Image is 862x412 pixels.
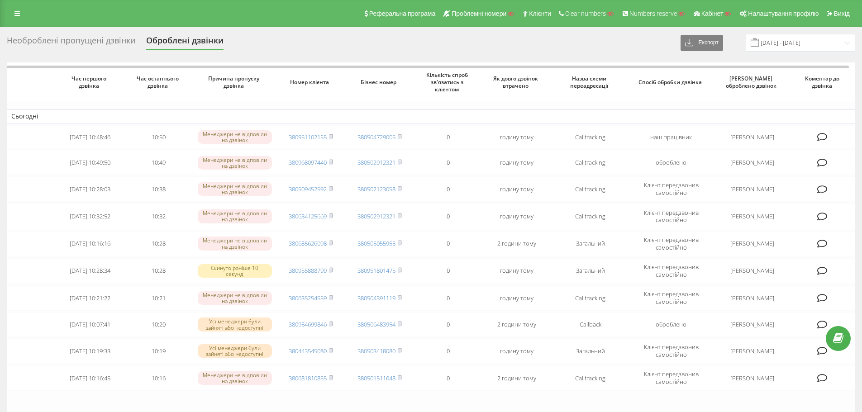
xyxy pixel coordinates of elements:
span: Назва схеми переадресації [559,75,622,89]
a: 380504729005 [357,133,395,141]
span: оброблено [656,320,686,328]
span: Час останнього дзвінка [132,75,186,89]
a: 380951801475 [357,266,395,275]
span: оброблено [656,158,686,166]
td: Клієнт передзвонив самостійно [629,176,713,202]
td: [DATE] 10:49:50 [56,151,124,175]
td: годину тому [482,176,551,202]
a: 380685626098 [289,239,327,247]
td: 10:16 [124,365,193,391]
td: Calltracking [551,285,629,311]
td: [DATE] 10:28:34 [56,258,124,284]
td: Загальний [551,338,629,364]
td: годину тому [482,285,551,311]
td: [DATE] 10:07:41 [56,313,124,336]
td: Клієнт передзвонив самостійно [629,231,713,256]
a: 380509452592 [289,185,327,193]
div: Менеджери не відповіли на дзвінок [198,371,272,385]
td: 0 [414,365,482,391]
span: [PERSON_NAME] оброблено дзвінок [721,75,783,89]
span: Як довго дзвінок втрачено [490,75,544,89]
div: Усі менеджери були зайняті або недоступні [198,344,272,358]
td: годину тому [482,258,551,284]
a: 380502912321 [357,158,395,166]
td: 10:21 [124,285,193,311]
td: 10:28 [124,231,193,256]
a: 380506483954 [357,320,395,328]
td: 2 години тому [482,365,551,391]
td: Клієнт передзвонив самостійно [629,258,713,284]
td: годину тому [482,125,551,149]
td: [PERSON_NAME] [713,338,791,364]
div: Оброблені дзвінки [146,36,224,50]
td: [PERSON_NAME] [713,365,791,391]
td: 10:32 [124,204,193,229]
td: [DATE] 10:48:46 [56,125,124,149]
td: Клієнт передзвонив самостійно [629,338,713,364]
td: [DATE] 10:16:16 [56,231,124,256]
a: 380954699846 [289,320,327,328]
a: 380681810855 [289,374,327,382]
td: 0 [414,231,482,256]
a: 380951102155 [289,133,327,141]
td: Callback [551,313,629,336]
span: Бізнес номер [352,79,406,86]
a: 380968097440 [289,158,327,166]
td: 10:38 [124,176,193,202]
button: Експорт [681,35,723,51]
td: Клієнт передзвонив самостійно [629,285,713,311]
a: 380955888799 [289,266,327,275]
span: Коментар до дзвінка [799,75,848,89]
td: Сьогодні [7,109,855,123]
td: 0 [414,313,482,336]
td: годину тому [482,204,551,229]
span: Кількість спроб зв'язатись з клієнтом [421,71,475,93]
td: [DATE] 10:21:22 [56,285,124,311]
td: [PERSON_NAME] [713,285,791,311]
td: [DATE] 10:16:45 [56,365,124,391]
td: Calltracking [551,365,629,391]
td: [DATE] 10:32:52 [56,204,124,229]
td: 0 [414,338,482,364]
td: 10:49 [124,151,193,175]
td: Calltracking [551,151,629,175]
div: Менеджери не відповіли на дзвінок [198,209,272,223]
div: Менеджери не відповіли на дзвінок [198,291,272,305]
a: 380504391119 [357,294,395,302]
td: годину тому [482,151,551,175]
span: Clear numbers [565,10,606,17]
td: Calltracking [551,204,629,229]
td: [PERSON_NAME] [713,176,791,202]
td: [DATE] 10:28:03 [56,176,124,202]
td: Клієнт передзвонив самостійно [629,365,713,391]
td: [PERSON_NAME] [713,231,791,256]
td: 0 [414,151,482,175]
td: Calltracking [551,176,629,202]
td: Клієнт передзвонив самостійно [629,204,713,229]
div: Менеджери не відповіли на дзвінок [198,130,272,144]
span: Кабінет [701,10,724,17]
a: 380503418080 [357,347,395,355]
span: Причина пропуску дзвінка [201,75,268,89]
a: 380502912321 [357,212,395,220]
a: 380635254559 [289,294,327,302]
span: Проблемні номери [452,10,506,17]
td: [PERSON_NAME] [713,204,791,229]
td: 10:50 [124,125,193,149]
a: 380634125669 [289,212,327,220]
span: Вихід [834,10,850,17]
td: 2 години тому [482,313,551,336]
div: Менеджери не відповіли на дзвінок [198,156,272,170]
td: 0 [414,258,482,284]
td: [PERSON_NAME] [713,151,791,175]
div: Скинуто раніше 10 секунд [198,264,272,278]
td: [DATE] 10:19:33 [56,338,124,364]
td: 0 [414,285,482,311]
span: Numbers reserve [629,10,677,17]
div: Необроблені пропущені дзвінки [7,36,135,50]
span: наш працівник [650,133,692,141]
span: Спосіб обробки дзвінка [638,79,705,86]
span: Налаштування профілю [748,10,819,17]
td: 0 [414,176,482,202]
td: [PERSON_NAME] [713,313,791,336]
